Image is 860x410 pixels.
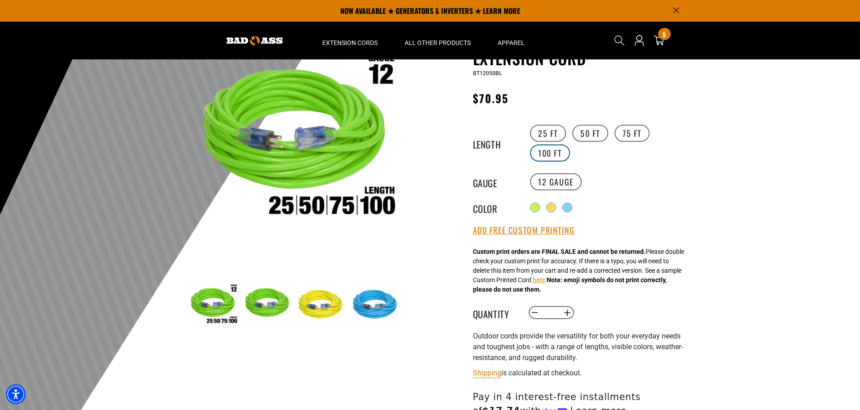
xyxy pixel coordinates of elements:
[533,275,545,285] button: here
[473,248,646,255] strong: Custom print orders are FINAL SALE and cannot be returned.
[612,33,627,48] summary: Search
[227,36,283,45] img: Bad Ass Extension Cords
[473,70,502,77] span: BT12050BL
[530,144,570,162] label: 100 FT
[473,367,693,379] div: is calculated at checkout.
[296,279,348,331] img: yellow
[473,369,501,377] a: Shipping
[484,22,538,59] summary: Apparel
[572,125,608,142] label: 50 FT
[405,39,471,47] span: All Other Products
[350,279,402,331] img: Blue
[632,22,646,59] a: Open this option
[473,307,518,319] label: Quantity
[473,137,518,149] legend: Length
[322,39,378,47] span: Extension Cords
[663,31,666,38] span: 5
[473,90,508,106] span: $70.95
[473,276,667,293] strong: Note: emoji symbols do not print correctly, please do not use them.
[6,384,26,404] div: Accessibility Menu
[473,176,518,188] legend: Gauge
[241,279,294,331] img: neon green
[530,125,566,142] label: 25 FT
[473,225,575,235] button: Add Free Custom Printing
[498,39,525,47] span: Apparel
[473,332,683,362] span: Outdoor cords provide the versatility for both your everyday needs and toughest jobs - with a ran...
[309,22,391,59] summary: Extension Cords
[473,30,693,68] h1: Outdoor Single Lighted Extension Cord
[473,202,518,213] legend: Color
[530,173,582,190] label: 12 Gauge
[473,247,684,294] div: Please double check your custom print for accuracy. If there is a typo, you will need to delete t...
[615,125,650,142] label: 75 FT
[391,22,484,59] summary: All Other Products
